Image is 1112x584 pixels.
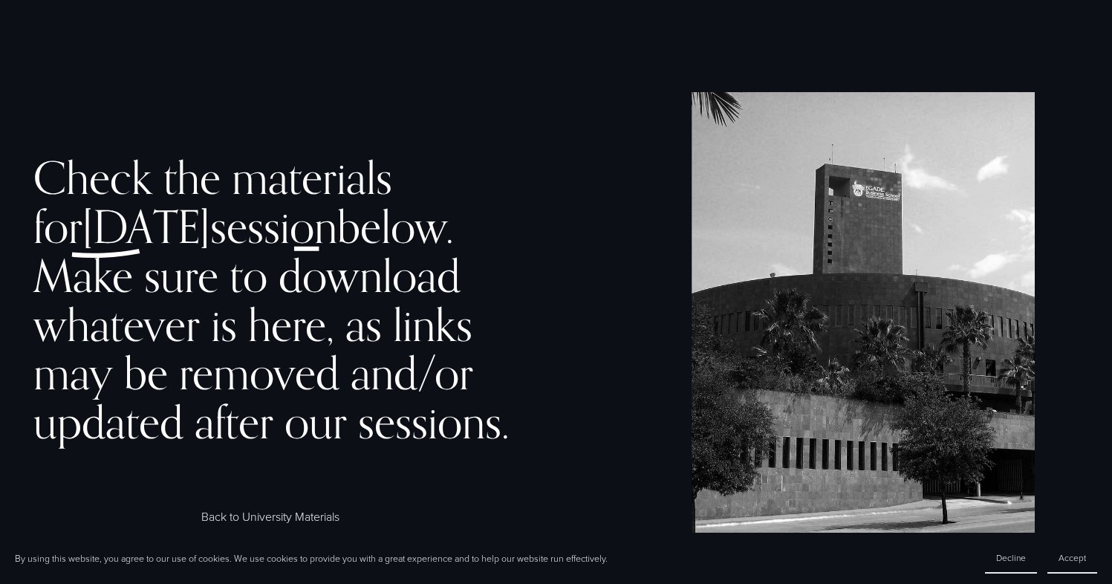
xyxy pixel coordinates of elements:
[33,153,552,447] h2: Check the materials for session . Make sure to download whatever is here, as links may be removed...
[1059,551,1086,564] span: Accept
[985,543,1037,574] button: Decline
[165,490,376,544] a: Back to University Materials
[1047,543,1097,574] button: Accept
[15,552,608,565] p: By using this website, you agree to our use of cookies. We use cookies to provide you with a grea...
[82,199,210,253] span: [DATE]
[337,199,446,253] span: below
[996,551,1026,564] span: Decline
